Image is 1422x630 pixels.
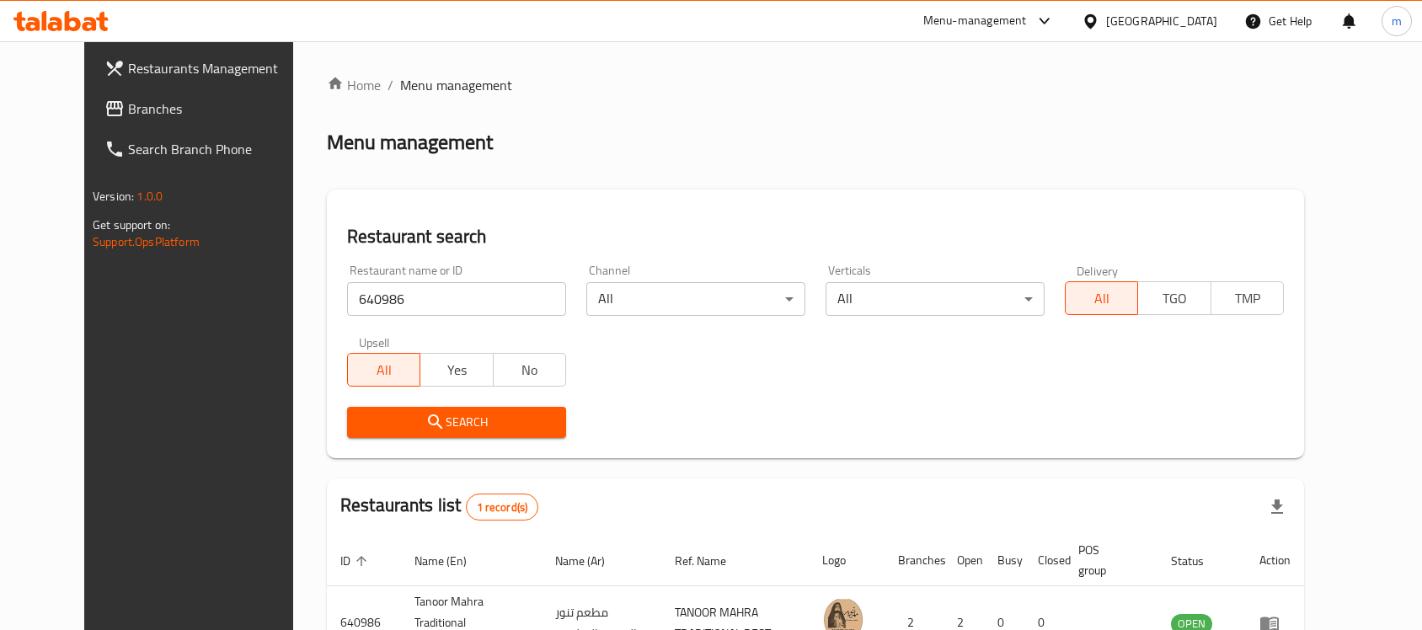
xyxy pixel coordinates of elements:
[1078,540,1137,580] span: POS group
[136,185,163,207] span: 1.0.0
[414,551,489,571] span: Name (En)
[91,129,322,169] a: Search Branch Phone
[555,551,627,571] span: Name (Ar)
[128,99,308,119] span: Branches
[420,353,493,387] button: Yes
[427,358,486,382] span: Yes
[1072,286,1131,311] span: All
[355,358,414,382] span: All
[500,358,559,382] span: No
[93,231,200,253] a: Support.OpsPlatform
[128,58,308,78] span: Restaurants Management
[1065,281,1138,315] button: All
[91,88,322,129] a: Branches
[347,407,566,438] button: Search
[400,75,512,95] span: Menu management
[1024,535,1065,586] th: Closed
[340,493,538,521] h2: Restaurants list
[1106,12,1217,30] div: [GEOGRAPHIC_DATA]
[128,139,308,159] span: Search Branch Phone
[327,75,1304,95] nav: breadcrumb
[1257,487,1297,527] div: Export file
[1392,12,1402,30] span: m
[1077,264,1119,276] label: Delivery
[359,336,390,348] label: Upsell
[347,282,566,316] input: Search for restaurant name or ID..
[984,535,1024,586] th: Busy
[586,282,805,316] div: All
[1246,535,1304,586] th: Action
[466,494,539,521] div: Total records count
[347,353,420,387] button: All
[347,224,1284,249] h2: Restaurant search
[809,535,885,586] th: Logo
[93,214,170,236] span: Get support on:
[923,11,1027,31] div: Menu-management
[1137,281,1211,315] button: TGO
[1211,281,1284,315] button: TMP
[493,353,566,387] button: No
[388,75,393,95] li: /
[1218,286,1277,311] span: TMP
[1145,286,1204,311] span: TGO
[675,551,748,571] span: Ref. Name
[944,535,984,586] th: Open
[91,48,322,88] a: Restaurants Management
[340,551,372,571] span: ID
[467,499,538,515] span: 1 record(s)
[93,185,134,207] span: Version:
[885,535,944,586] th: Branches
[826,282,1045,316] div: All
[327,75,381,95] a: Home
[1171,551,1226,571] span: Status
[361,412,553,433] span: Search
[327,129,493,156] h2: Menu management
